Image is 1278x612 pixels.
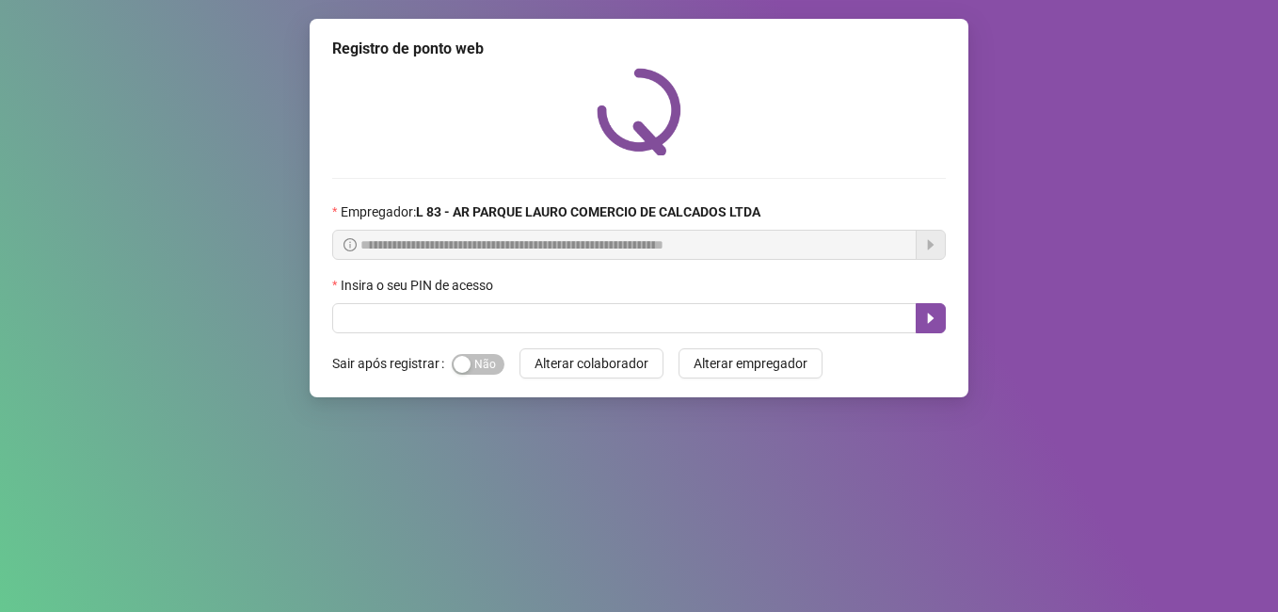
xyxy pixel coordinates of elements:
strong: L 83 - AR PARQUE LAURO COMERCIO DE CALCADOS LTDA [416,204,760,219]
span: caret-right [923,311,938,326]
img: QRPoint [597,68,681,155]
label: Insira o seu PIN de acesso [332,275,505,296]
span: Alterar empregador [694,353,807,374]
div: Registro de ponto web [332,38,946,60]
span: Alterar colaborador [535,353,648,374]
label: Sair após registrar [332,348,452,378]
button: Alterar colaborador [519,348,663,378]
span: Empregador : [341,201,760,222]
button: Alterar empregador [679,348,823,378]
span: info-circle [343,238,357,251]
